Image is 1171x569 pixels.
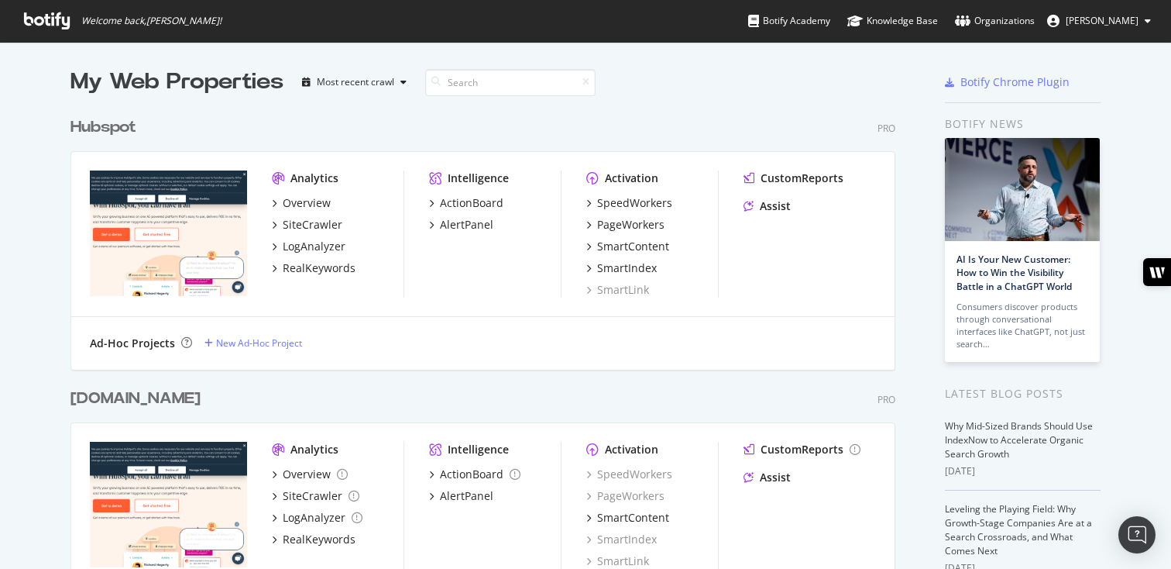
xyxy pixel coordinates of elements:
[290,442,338,457] div: Analytics
[586,510,669,526] a: SmartContent
[429,195,503,211] a: ActionBoard
[283,217,342,233] div: SiteCrawler
[216,336,302,350] div: New Ad-Hoc Project
[586,217,664,233] a: PageWorkers
[945,502,1092,557] a: Leveling the Playing Field: Why Growth-Stage Companies Are at a Search Crossroads, and What Comes...
[960,74,1070,90] div: Botify Chrome Plugin
[761,442,843,457] div: CustomReports
[440,467,503,482] div: ActionBoard
[586,553,649,569] a: SmartLink
[272,239,345,254] a: LogAnalyzer
[605,171,658,186] div: Activation
[597,217,664,233] div: PageWorkers
[1066,14,1138,27] span: Rory Hope
[70,67,283,98] div: My Web Properties
[70,116,143,139] a: Hubspot
[448,171,509,186] div: Intelligence
[272,510,362,526] a: LogAnalyzer
[877,393,895,406] div: Pro
[605,442,658,457] div: Activation
[597,510,669,526] div: SmartContent
[283,510,345,526] div: LogAnalyzer
[877,122,895,135] div: Pro
[283,239,345,254] div: LogAnalyzer
[429,488,493,504] a: AlertPanel
[429,467,520,482] a: ActionBoard
[743,470,791,485] a: Assist
[81,15,221,27] span: Welcome back, [PERSON_NAME] !
[296,70,413,95] button: Most recent crawl
[90,171,247,296] img: hubspot.com
[440,195,503,211] div: ActionBoard
[317,78,394,87] div: Most recent crawl
[945,464,1101,478] div: [DATE]
[1118,516,1156,553] div: Open Intercom Messenger
[283,488,342,504] div: SiteCrawler
[586,488,664,504] a: PageWorkers
[847,13,938,29] div: Knowledge Base
[429,217,493,233] a: AlertPanel
[945,419,1093,460] a: Why Mid-Sized Brands Should Use IndexNow to Accelerate Organic Search Growth
[1035,9,1163,33] button: [PERSON_NAME]
[70,388,201,410] div: [DOMAIN_NAME]
[955,13,1035,29] div: Organizations
[283,467,331,482] div: Overview
[272,467,348,482] a: Overview
[945,116,1101,133] div: Botify news
[272,217,342,233] a: SiteCrawler
[586,467,672,482] a: SpeedWorkers
[272,488,359,504] a: SiteCrawler
[272,195,331,211] a: Overview
[748,13,830,29] div: Botify Academy
[272,532,355,547] a: RealKeywords
[761,171,843,186] div: CustomReports
[586,239,669,254] a: SmartContent
[448,442,509,457] div: Intelligence
[204,336,302,350] a: New Ad-Hoc Project
[90,442,247,567] img: hubspot-bulkdataexport.com
[586,532,657,547] a: SmartIndex
[90,336,175,351] div: Ad-Hoc Projects
[70,116,136,139] div: Hubspot
[945,385,1101,402] div: Latest Blog Posts
[956,301,1088,350] div: Consumers discover products through conversational interfaces like ChatGPT, not just search…
[597,195,672,211] div: SpeedWorkers
[743,171,843,186] a: CustomReports
[586,195,672,211] a: SpeedWorkers
[272,260,355,276] a: RealKeywords
[743,442,860,457] a: CustomReports
[760,470,791,485] div: Assist
[743,198,791,214] a: Assist
[597,260,657,276] div: SmartIndex
[283,195,331,211] div: Overview
[760,198,791,214] div: Assist
[70,388,207,410] a: [DOMAIN_NAME]
[290,171,338,186] div: Analytics
[945,138,1100,241] img: AI Is Your New Customer: How to Win the Visibility Battle in a ChatGPT World
[597,239,669,254] div: SmartContent
[440,488,493,504] div: AlertPanel
[440,217,493,233] div: AlertPanel
[425,69,596,96] input: Search
[956,253,1072,292] a: AI Is Your New Customer: How to Win the Visibility Battle in a ChatGPT World
[283,260,355,276] div: RealKeywords
[945,74,1070,90] a: Botify Chrome Plugin
[586,282,649,298] a: SmartLink
[283,532,355,547] div: RealKeywords
[586,260,657,276] a: SmartIndex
